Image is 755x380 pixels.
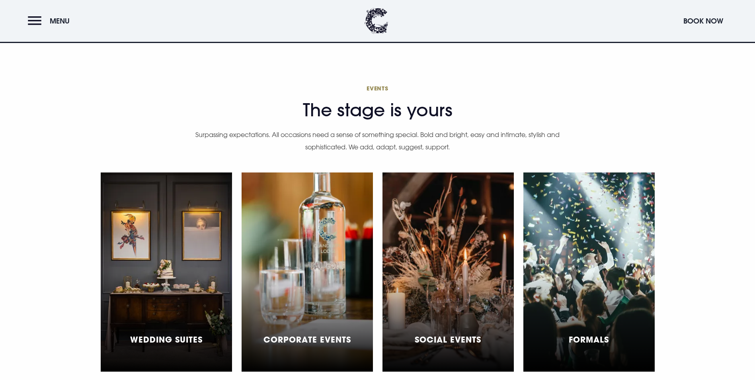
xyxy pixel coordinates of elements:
a: Social Events [382,172,514,372]
a: Wedding Suites [101,172,232,372]
span: Menu [50,16,70,25]
p: Surpassing expectations. All occasions need a sense of something special. Bold and bright, easy a... [195,129,561,153]
span: Events [195,84,561,92]
h5: Formals [569,335,609,344]
h5: Corporate Events [263,335,351,344]
h5: Social Events [415,335,481,344]
img: Clandeboye Lodge [365,8,388,34]
button: Menu [28,12,74,29]
h5: Wedding Suites [130,335,203,344]
a: Corporate Events [242,172,373,372]
a: Formals [523,172,655,372]
button: Book Now [679,12,727,29]
h2: The stage is yours [195,84,561,121]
